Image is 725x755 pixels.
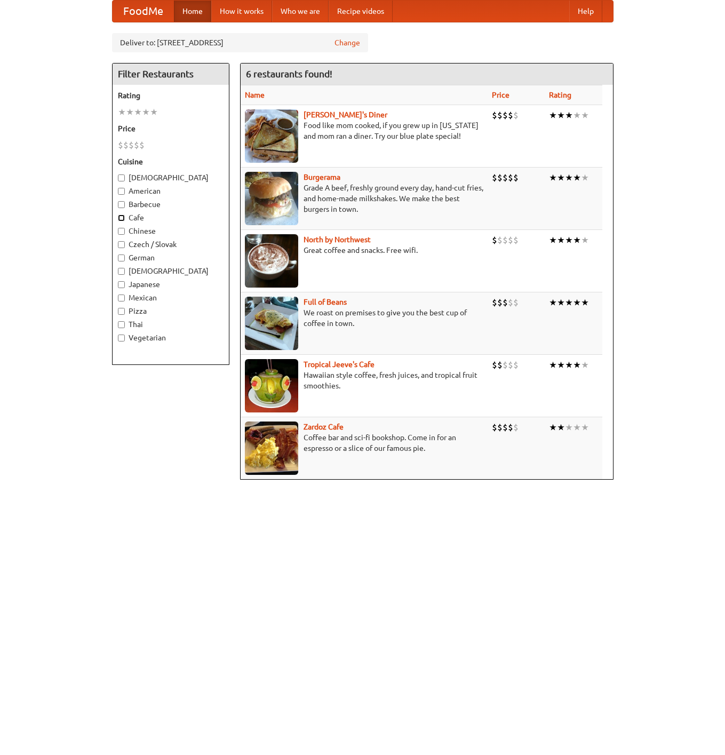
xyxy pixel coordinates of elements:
[492,422,497,433] li: $
[118,228,125,235] input: Chinese
[118,268,125,275] input: [DEMOGRAPHIC_DATA]
[304,110,387,119] b: [PERSON_NAME]'s Diner
[508,234,513,246] li: $
[118,255,125,261] input: German
[118,201,125,208] input: Barbecue
[123,139,129,151] li: $
[503,422,508,433] li: $
[503,234,508,246] li: $
[118,295,125,301] input: Mexican
[304,360,375,369] a: Tropical Jeeve's Cafe
[513,297,519,308] li: $
[557,109,565,121] li: ★
[497,234,503,246] li: $
[581,172,589,184] li: ★
[573,234,581,246] li: ★
[118,239,224,250] label: Czech / Slovak
[129,139,134,151] li: $
[503,109,508,121] li: $
[581,359,589,371] li: ★
[118,279,224,290] label: Japanese
[118,281,125,288] input: Japanese
[112,33,368,52] div: Deliver to: [STREET_ADDRESS]
[118,156,224,167] h5: Cuisine
[118,332,224,343] label: Vegetarian
[272,1,329,22] a: Who we are
[118,172,224,183] label: [DEMOGRAPHIC_DATA]
[304,173,340,181] a: Burgerama
[334,37,360,48] a: Change
[118,292,224,303] label: Mexican
[142,106,150,118] li: ★
[245,91,265,99] a: Name
[557,359,565,371] li: ★
[581,422,589,433] li: ★
[118,308,125,315] input: Pizza
[513,234,519,246] li: $
[118,335,125,341] input: Vegetarian
[246,69,332,79] ng-pluralize: 6 restaurants found!
[581,109,589,121] li: ★
[549,422,557,433] li: ★
[508,359,513,371] li: $
[508,297,513,308] li: $
[565,109,573,121] li: ★
[118,241,125,248] input: Czech / Slovak
[126,106,134,118] li: ★
[245,297,298,350] img: beans.jpg
[503,359,508,371] li: $
[245,422,298,475] img: zardoz.jpg
[118,212,224,223] label: Cafe
[565,297,573,308] li: ★
[304,298,347,306] a: Full of Beans
[245,359,298,412] img: jeeves.jpg
[113,63,229,85] h4: Filter Restaurants
[118,90,224,101] h5: Rating
[503,297,508,308] li: $
[118,139,123,151] li: $
[118,199,224,210] label: Barbecue
[513,422,519,433] li: $
[549,297,557,308] li: ★
[573,172,581,184] li: ★
[508,109,513,121] li: $
[497,172,503,184] li: $
[549,359,557,371] li: ★
[118,226,224,236] label: Chinese
[113,1,174,22] a: FoodMe
[549,172,557,184] li: ★
[245,234,298,288] img: north.jpg
[549,109,557,121] li: ★
[557,172,565,184] li: ★
[581,297,589,308] li: ★
[245,370,483,391] p: Hawaiian style coffee, fresh juices, and tropical fruit smoothies.
[245,245,483,256] p: Great coffee and snacks. Free wifi.
[304,423,344,431] a: Zardoz Cafe
[211,1,272,22] a: How it works
[134,139,139,151] li: $
[549,234,557,246] li: ★
[118,186,224,196] label: American
[557,297,565,308] li: ★
[492,297,497,308] li: $
[118,306,224,316] label: Pizza
[503,172,508,184] li: $
[118,266,224,276] label: [DEMOGRAPHIC_DATA]
[118,106,126,118] li: ★
[245,172,298,225] img: burgerama.jpg
[513,172,519,184] li: $
[573,297,581,308] li: ★
[581,234,589,246] li: ★
[174,1,211,22] a: Home
[139,139,145,151] li: $
[492,359,497,371] li: $
[134,106,142,118] li: ★
[245,307,483,329] p: We roast on premises to give you the best cup of coffee in town.
[118,214,125,221] input: Cafe
[304,235,371,244] b: North by Northwest
[549,91,571,99] a: Rating
[245,109,298,163] img: sallys.jpg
